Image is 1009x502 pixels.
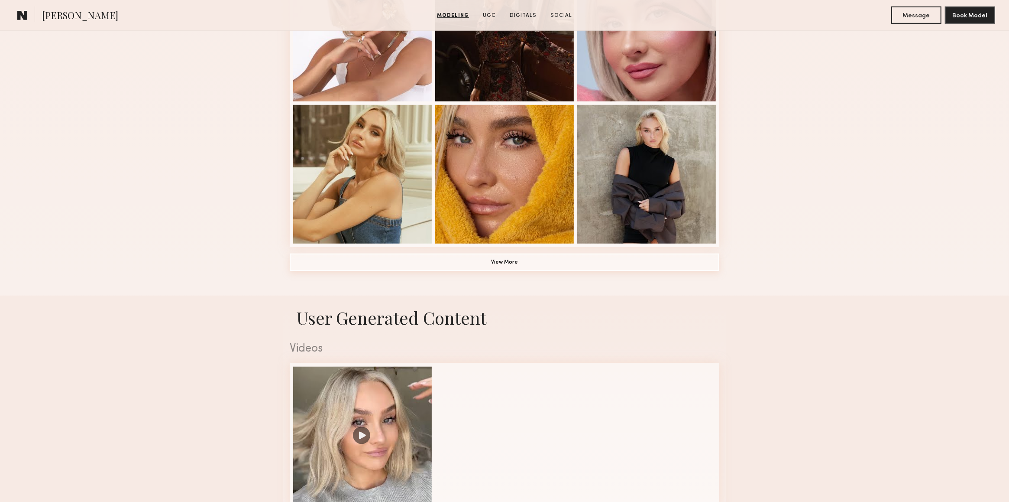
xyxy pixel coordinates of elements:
[479,12,499,20] a: UGC
[945,11,995,19] a: Book Model
[945,7,995,24] button: Book Model
[290,343,719,355] div: Videos
[547,12,576,20] a: Social
[42,9,118,24] span: [PERSON_NAME]
[290,254,719,271] button: View More
[891,7,941,24] button: Message
[283,306,726,329] h1: User Generated Content
[433,12,472,20] a: Modeling
[506,12,540,20] a: Digitals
